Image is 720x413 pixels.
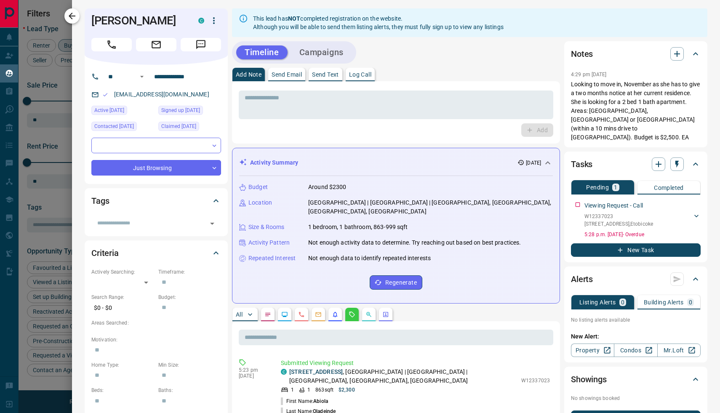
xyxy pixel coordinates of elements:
[236,312,243,317] p: All
[253,11,504,35] div: This lead has completed registration on the website. Although you will be able to send them listi...
[308,238,521,247] p: Not enough activity data to determine. Try reaching out based on best practices.
[584,201,643,210] p: Viewing Request - Call
[248,254,296,263] p: Repeated Interest
[571,80,701,142] p: Looking to move in, November as she has to give a two months notice at her current residence. She...
[584,213,653,220] p: W12337023
[158,106,221,117] div: Wed Sep 10 2025
[689,299,692,305] p: 0
[248,183,268,192] p: Budget
[136,38,176,51] span: Email
[137,72,147,82] button: Open
[91,191,221,211] div: Tags
[281,397,328,405] p: First Name:
[308,183,347,192] p: Around $2300
[312,72,339,77] p: Send Text
[264,311,271,318] svg: Notes
[289,368,343,375] a: [STREET_ADDRESS]
[584,211,701,229] div: W12337023[STREET_ADDRESS],Etobicoke
[521,377,550,384] p: W12337023
[315,311,322,318] svg: Emails
[289,368,517,385] p: , [GEOGRAPHIC_DATA] | [GEOGRAPHIC_DATA] | [GEOGRAPHIC_DATA], [GEOGRAPHIC_DATA], [GEOGRAPHIC_DATA]
[584,220,653,228] p: [STREET_ADDRESS] , Etobicoke
[198,18,204,24] div: condos.ca
[91,106,154,117] div: Wed Sep 10 2025
[248,223,285,232] p: Size & Rooms
[181,38,221,51] span: Message
[206,218,218,229] button: Open
[291,386,294,394] p: 1
[571,272,593,286] h2: Alerts
[91,268,154,276] p: Actively Searching:
[339,386,355,394] p: $2,300
[644,299,684,305] p: Building Alerts
[239,367,268,373] p: 5:23 pm
[158,268,221,276] p: Timeframe:
[91,361,154,369] p: Home Type:
[298,311,305,318] svg: Calls
[91,246,119,260] h2: Criteria
[571,373,607,386] h2: Showings
[250,158,298,167] p: Activity Summary
[236,72,261,77] p: Add Note
[621,299,624,305] p: 0
[161,122,196,131] span: Claimed [DATE]
[654,185,684,191] p: Completed
[370,275,422,290] button: Regenerate
[308,223,408,232] p: 1 bedroom, 1 bathroom, 863-999 sqft
[308,198,553,216] p: [GEOGRAPHIC_DATA] | [GEOGRAPHIC_DATA] | [GEOGRAPHIC_DATA], [GEOGRAPHIC_DATA], [GEOGRAPHIC_DATA], ...
[272,72,302,77] p: Send Email
[161,106,200,115] span: Signed up [DATE]
[571,332,701,341] p: New Alert:
[91,160,221,176] div: Just Browsing
[614,184,617,190] p: 1
[91,293,154,301] p: Search Range:
[91,243,221,263] div: Criteria
[571,344,614,357] a: Property
[365,311,372,318] svg: Opportunities
[307,386,310,394] p: 1
[236,45,288,59] button: Timeline
[657,344,701,357] a: Mr.Loft
[349,72,371,77] p: Log Call
[584,231,701,238] p: 5:28 p.m. [DATE] - Overdue
[158,386,221,394] p: Baths:
[91,194,109,208] h2: Tags
[91,14,186,27] h1: [PERSON_NAME]
[571,394,701,402] p: No showings booked
[158,361,221,369] p: Min Size:
[288,15,300,22] strong: NOT
[91,386,154,394] p: Beds:
[281,359,550,368] p: Submitted Viewing Request
[114,91,209,98] a: [EMAIL_ADDRESS][DOMAIN_NAME]
[102,92,108,98] svg: Email Valid
[382,311,389,318] svg: Agent Actions
[315,386,333,394] p: 863 sqft
[239,155,553,171] div: Activity Summary[DATE]
[571,44,701,64] div: Notes
[248,238,290,247] p: Activity Pattern
[571,47,593,61] h2: Notes
[571,154,701,174] div: Tasks
[291,45,352,59] button: Campaigns
[349,311,355,318] svg: Requests
[158,293,221,301] p: Budget:
[158,122,221,133] div: Fri Sep 12 2025
[91,38,132,51] span: Call
[91,122,154,133] div: Wed Sep 10 2025
[281,369,287,375] div: condos.ca
[239,373,268,379] p: [DATE]
[281,311,288,318] svg: Lead Browsing Activity
[91,319,221,327] p: Areas Searched:
[308,254,431,263] p: Not enough data to identify repeated interests
[94,106,124,115] span: Active [DATE]
[94,122,134,131] span: Contacted [DATE]
[571,243,701,257] button: New Task
[571,269,701,289] div: Alerts
[91,301,154,315] p: $0 - $0
[332,311,339,318] svg: Listing Alerts
[248,198,272,207] p: Location
[614,344,657,357] a: Condos
[91,336,221,344] p: Motivation:
[313,398,328,404] span: Abiola
[579,299,616,305] p: Listing Alerts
